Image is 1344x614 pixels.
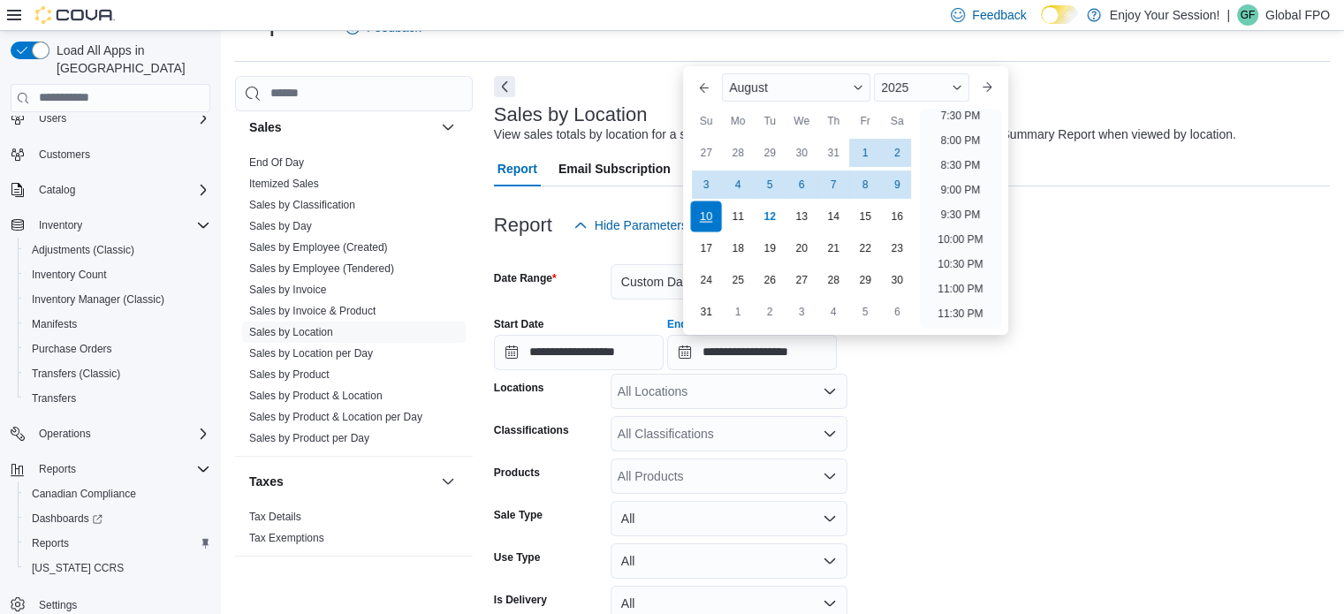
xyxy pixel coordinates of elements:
a: Sales by Location per Day [249,347,373,360]
span: Sales by Classification [249,198,355,212]
div: Button. Open the month selector. August is currently selected. [722,73,870,102]
li: 8:00 PM [934,130,988,151]
label: Start Date [494,317,544,331]
input: Dark Mode [1041,5,1078,24]
span: Sales by Product & Location per Day [249,410,422,424]
button: Inventory Count [18,262,217,287]
div: day-31 [819,139,847,167]
span: End Of Day [249,155,304,170]
button: Taxes [249,473,434,490]
span: Dashboards [25,508,210,529]
span: Sales by Product [249,368,330,382]
div: day-6 [787,171,816,199]
button: Next [494,76,515,97]
button: Canadian Compliance [18,481,217,506]
span: Sales by Location [249,325,333,339]
div: Button. Open the year selector. 2025 is currently selected. [874,73,968,102]
div: day-24 [692,266,720,294]
li: 8:30 PM [934,155,988,176]
div: day-29 [851,266,879,294]
div: day-29 [756,139,784,167]
p: | [1226,4,1230,26]
button: Transfers (Classic) [18,361,217,386]
div: day-27 [692,139,720,167]
button: Next month [973,73,1001,102]
button: Manifests [18,312,217,337]
span: Itemized Sales [249,177,319,191]
div: day-28 [819,266,847,294]
span: Manifests [25,314,210,335]
button: Users [32,108,73,129]
span: Washington CCRS [25,557,210,579]
button: Users [4,106,217,131]
div: day-3 [692,171,720,199]
h3: Sales [249,118,282,136]
span: Adjustments (Classic) [32,243,134,257]
a: Transfers [25,388,83,409]
span: Canadian Compliance [32,487,136,501]
button: Custom Date [611,264,847,299]
button: Inventory [4,213,217,238]
span: Inventory Manager (Classic) [32,292,164,307]
div: day-4 [819,298,847,326]
button: Operations [4,421,217,446]
label: Sale Type [494,508,543,522]
div: day-7 [819,171,847,199]
button: Open list of options [823,469,837,483]
div: day-27 [787,266,816,294]
span: Inventory [32,215,210,236]
a: Sales by Product per Day [249,432,369,444]
a: Dashboards [25,508,110,529]
div: day-25 [724,266,752,294]
a: Purchase Orders [25,338,119,360]
a: Dashboards [18,506,217,531]
button: Operations [32,423,98,444]
a: Transfers (Classic) [25,363,127,384]
span: Purchase Orders [25,338,210,360]
span: Inventory Count [25,264,210,285]
div: August, 2025 [690,137,913,328]
span: Catalog [32,179,210,201]
span: Load All Apps in [GEOGRAPHIC_DATA] [49,42,210,77]
label: Is Delivery [494,593,547,607]
a: Sales by Product & Location per Day [249,411,422,423]
span: Users [39,111,66,125]
div: day-2 [756,298,784,326]
span: Sales by Invoice & Product [249,304,376,318]
span: Catalog [39,183,75,197]
button: Reports [18,531,217,556]
span: Operations [39,427,91,441]
button: Reports [32,459,83,480]
span: Dark Mode [1041,24,1042,25]
div: day-23 [883,234,911,262]
a: Inventory Manager (Classic) [25,289,171,310]
div: day-17 [692,234,720,262]
ul: Time [920,109,1000,328]
span: Settings [39,598,77,612]
div: day-6 [883,298,911,326]
div: Mo [724,107,752,135]
span: Purchase Orders [32,342,112,356]
span: Canadian Compliance [25,483,210,504]
p: Enjoy Your Session! [1110,4,1220,26]
span: Sales by Employee (Tendered) [249,262,394,276]
button: Previous Month [690,73,718,102]
div: day-20 [787,234,816,262]
div: day-28 [724,139,752,167]
a: End Of Day [249,156,304,169]
label: End Date [667,317,713,331]
span: Reports [32,536,69,550]
a: [US_STATE] CCRS [25,557,131,579]
div: day-1 [724,298,752,326]
button: Open list of options [823,427,837,441]
div: day-1 [851,139,879,167]
div: day-30 [787,139,816,167]
span: GF [1241,4,1256,26]
li: 10:30 PM [930,254,990,275]
span: Inventory [39,218,82,232]
div: View sales totals by location for a specified date range. This report is equivalent to the Sales ... [494,125,1236,144]
li: 9:30 PM [934,204,988,225]
div: day-10 [691,201,722,231]
span: Manifests [32,317,77,331]
a: Sales by Product & Location [249,390,383,402]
